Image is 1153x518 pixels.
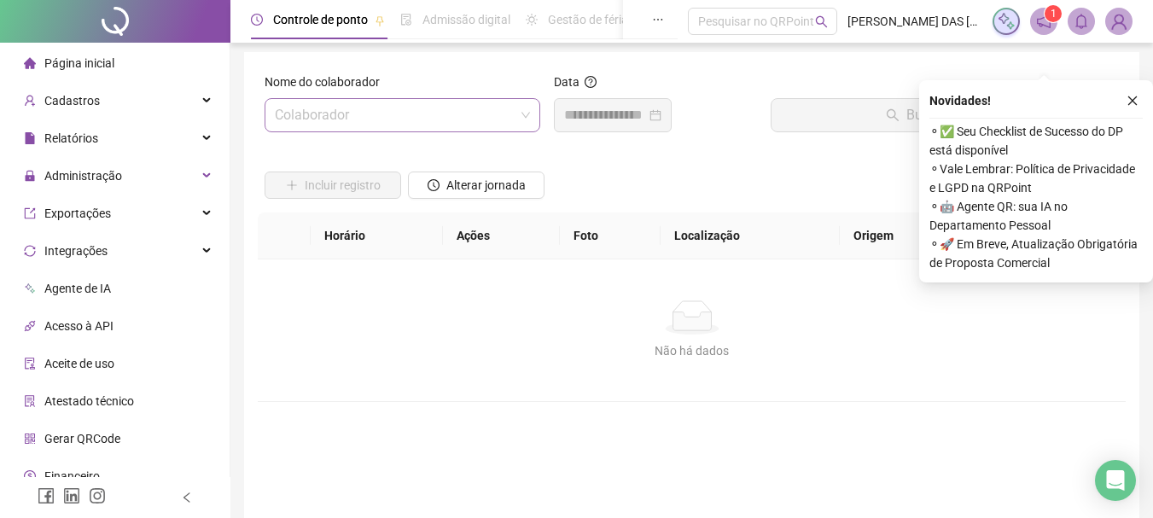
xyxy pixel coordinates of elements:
[44,432,120,445] span: Gerar QRCode
[24,358,36,370] span: audit
[44,131,98,145] span: Relatórios
[24,433,36,445] span: qrcode
[44,169,122,183] span: Administração
[24,245,36,257] span: sync
[929,160,1143,197] span: ⚬ Vale Lembrar: Política de Privacidade e LGPD na QRPoint
[181,492,193,503] span: left
[585,76,597,88] span: question-circle
[44,469,100,483] span: Financeiro
[526,14,538,26] span: sun
[251,14,263,26] span: clock-circle
[24,170,36,182] span: lock
[840,212,970,259] th: Origem
[408,180,544,194] a: Alterar jornada
[929,91,991,110] span: Novidades !
[24,95,36,107] span: user-add
[44,282,111,295] span: Agente de IA
[548,13,634,26] span: Gestão de férias
[24,470,36,482] span: dollar
[278,341,1105,360] div: Não há dados
[24,207,36,219] span: export
[1095,460,1136,501] div: Open Intercom Messenger
[1106,9,1132,34] img: 88193
[24,132,36,144] span: file
[847,12,982,31] span: [PERSON_NAME] DAS [PERSON_NAME] COMERCIAL
[44,207,111,220] span: Exportações
[375,15,385,26] span: pushpin
[408,172,544,199] button: Alterar jornada
[273,13,368,26] span: Controle de ponto
[1074,14,1089,29] span: bell
[929,122,1143,160] span: ⚬ ✅ Seu Checklist de Sucesso do DP está disponível
[311,212,443,259] th: Horário
[89,487,106,504] span: instagram
[997,12,1016,31] img: sparkle-icon.fc2bf0ac1784a2077858766a79e2daf3.svg
[24,57,36,69] span: home
[443,212,560,259] th: Ações
[63,487,80,504] span: linkedin
[24,395,36,407] span: solution
[446,176,526,195] span: Alterar jornada
[1036,14,1051,29] span: notification
[44,394,134,408] span: Atestado técnico
[24,320,36,332] span: api
[1127,95,1138,107] span: close
[560,212,661,259] th: Foto
[1045,5,1062,22] sup: 1
[44,357,114,370] span: Aceite de uso
[428,179,440,191] span: clock-circle
[929,235,1143,272] span: ⚬ 🚀 Em Breve, Atualização Obrigatória de Proposta Comercial
[44,94,100,108] span: Cadastros
[1051,8,1057,20] span: 1
[771,98,1119,132] button: Buscar registros
[44,319,114,333] span: Acesso à API
[400,14,412,26] span: file-done
[929,197,1143,235] span: ⚬ 🤖 Agente QR: sua IA no Departamento Pessoal
[265,172,401,199] button: Incluir registro
[44,244,108,258] span: Integrações
[652,14,664,26] span: ellipsis
[265,73,391,91] label: Nome do colaborador
[422,13,510,26] span: Admissão digital
[815,15,828,28] span: search
[554,75,579,89] span: Data
[661,212,841,259] th: Localização
[44,56,114,70] span: Página inicial
[38,487,55,504] span: facebook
